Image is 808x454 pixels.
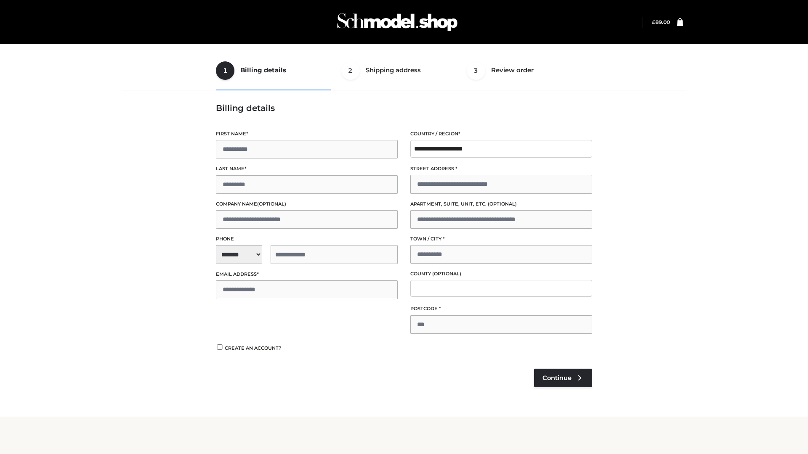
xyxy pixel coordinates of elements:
[216,103,592,113] h3: Billing details
[410,235,592,243] label: Town / City
[410,165,592,173] label: Street address
[334,5,460,39] img: Schmodel Admin 964
[410,130,592,138] label: Country / Region
[216,165,398,173] label: Last name
[534,369,592,387] a: Continue
[216,130,398,138] label: First name
[652,19,670,25] bdi: 89.00
[432,271,461,277] span: (optional)
[216,344,223,350] input: Create an account?
[216,270,398,278] label: Email address
[410,305,592,313] label: Postcode
[410,270,592,278] label: County
[652,19,670,25] a: £89.00
[225,345,282,351] span: Create an account?
[216,235,398,243] label: Phone
[216,200,398,208] label: Company name
[257,201,286,207] span: (optional)
[410,200,592,208] label: Apartment, suite, unit, etc.
[542,374,571,382] span: Continue
[488,201,517,207] span: (optional)
[652,19,655,25] span: £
